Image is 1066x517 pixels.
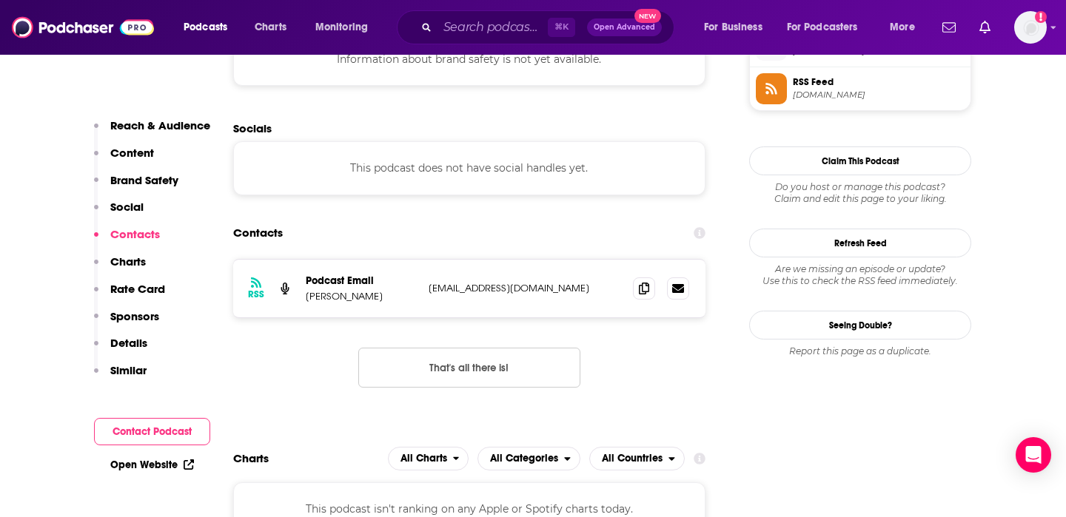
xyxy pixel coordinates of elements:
[548,18,575,37] span: ⌘ K
[110,309,159,323] p: Sponsors
[94,118,210,146] button: Reach & Audience
[587,18,662,36] button: Open AdvancedNew
[477,447,580,470] button: open menu
[1016,437,1051,473] div: Open Intercom Messenger
[589,447,685,470] h2: Countries
[110,282,165,296] p: Rate Card
[94,227,160,254] button: Contacts
[233,219,283,247] h2: Contacts
[110,254,146,268] p: Charts
[94,146,154,173] button: Content
[756,73,965,104] a: RSS Feed[DOMAIN_NAME]
[973,15,996,40] a: Show notifications dropdown
[173,16,247,39] button: open menu
[787,17,858,38] span: For Podcasters
[255,17,286,38] span: Charts
[602,453,663,464] span: All Countries
[305,16,387,39] button: open menu
[110,459,194,471] a: Open Website
[477,447,580,470] h2: Categories
[233,121,705,135] h2: Socials
[233,141,705,195] div: This podcast does not have social handles yet.
[94,309,159,337] button: Sponsors
[110,173,178,187] p: Brand Safety
[429,282,621,294] p: [EMAIL_ADDRESS][DOMAIN_NAME]
[589,447,685,470] button: open menu
[777,16,879,39] button: open menu
[438,16,548,39] input: Search podcasts, credits, & more...
[315,17,368,38] span: Monitoring
[793,89,965,101] span: anchor.fm
[94,336,147,363] button: Details
[1014,11,1047,44] img: User Profile
[490,453,558,464] span: All Categories
[694,16,781,39] button: open menu
[879,16,933,39] button: open menu
[306,290,417,303] p: [PERSON_NAME]
[110,146,154,160] p: Content
[1035,11,1047,23] svg: Add a profile image
[749,345,971,357] div: Report this page as a duplicate.
[594,24,655,31] span: Open Advanced
[94,173,178,200] button: Brand Safety
[749,263,971,287] div: Are we missing an episode or update? Use this to check the RSS feed immediately.
[936,15,962,40] a: Show notifications dropdown
[94,254,146,282] button: Charts
[793,75,965,89] span: RSS Feed
[110,118,210,132] p: Reach & Audience
[749,146,971,175] button: Claim This Podcast
[233,451,269,465] h2: Charts
[749,311,971,339] a: Seeing Double?
[749,229,971,257] button: Refresh Feed
[411,10,688,44] div: Search podcasts, credits, & more...
[110,200,144,214] p: Social
[400,453,447,464] span: All Charts
[110,227,160,241] p: Contacts
[110,363,147,377] p: Similar
[749,181,971,205] div: Claim and edit this page to your liking.
[890,17,915,38] span: More
[94,282,165,309] button: Rate Card
[358,348,580,388] button: Nothing here.
[94,200,144,227] button: Social
[94,418,210,445] button: Contact Podcast
[634,9,661,23] span: New
[233,33,705,86] div: Information about brand safety is not yet available.
[1014,11,1047,44] span: Logged in as jhutchinson
[704,17,762,38] span: For Business
[94,363,147,391] button: Similar
[388,447,469,470] button: open menu
[110,336,147,350] p: Details
[306,274,417,287] p: Podcast Email
[248,288,264,300] h3: RSS
[1014,11,1047,44] button: Show profile menu
[245,16,295,39] a: Charts
[184,17,227,38] span: Podcasts
[749,181,971,193] span: Do you host or manage this podcast?
[12,13,154,41] img: Podchaser - Follow, Share and Rate Podcasts
[388,447,469,470] h2: Platforms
